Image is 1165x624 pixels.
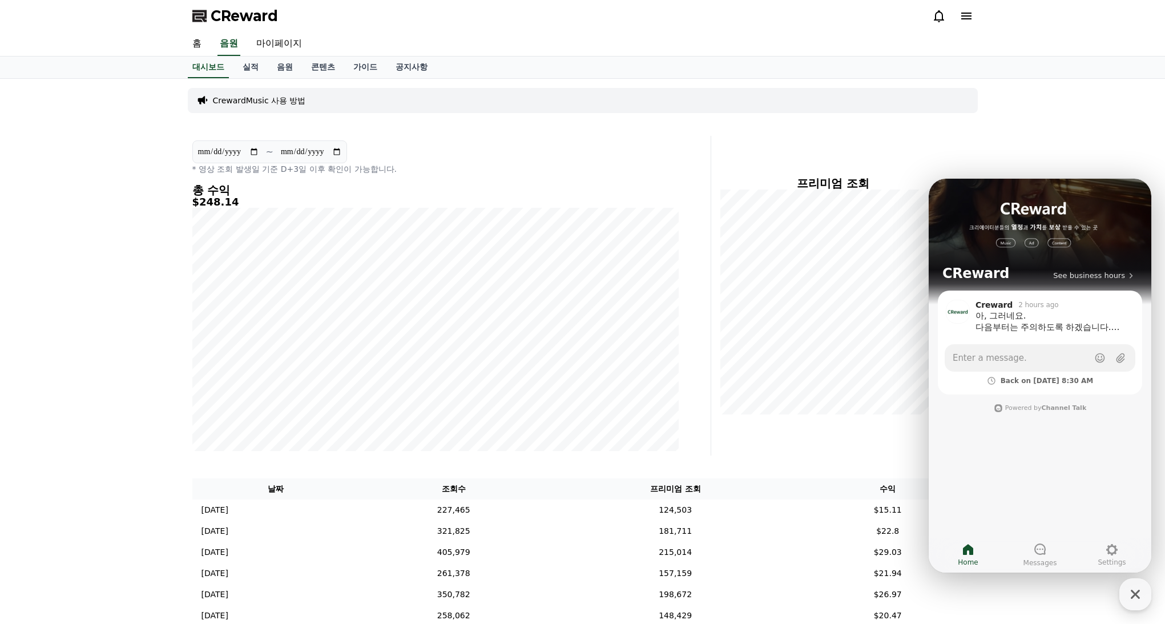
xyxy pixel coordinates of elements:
span: CReward [211,7,278,25]
th: 수익 [803,478,973,500]
iframe: Channel chat [929,179,1151,573]
td: 198,672 [548,584,803,605]
p: * 영상 조회 발생일 기준 D+3일 이후 확인이 가능합니다. [192,163,679,175]
th: 날짜 [192,478,360,500]
td: 321,825 [359,521,548,542]
td: $29.03 [803,542,973,563]
td: $22.8 [803,521,973,542]
td: 261,378 [359,563,548,584]
a: 가이드 [344,57,386,78]
a: 마이페이지 [247,32,311,56]
td: 124,503 [548,500,803,521]
td: 181,711 [548,521,803,542]
a: CReward [192,7,278,25]
h5: $248.14 [192,196,679,208]
p: [DATE] [201,589,228,601]
td: 227,465 [359,500,548,521]
a: 음원 [217,32,240,56]
td: $21.94 [803,563,973,584]
a: 대시보드 [188,57,229,78]
p: ~ [266,145,273,159]
h4: 프리미엄 조회 [720,177,946,190]
p: [DATE] [201,525,228,537]
a: 홈 [183,32,211,56]
td: 215,014 [548,542,803,563]
p: [DATE] [201,567,228,579]
h4: 총 수익 [192,184,679,196]
td: 350,782 [359,584,548,605]
p: [DATE] [201,546,228,558]
a: 공지사항 [386,57,437,78]
th: 조회수 [359,478,548,500]
a: CrewardMusic 사용 방법 [213,95,306,106]
p: [DATE] [201,504,228,516]
td: $26.97 [803,584,973,605]
p: [DATE] [201,610,228,622]
td: 405,979 [359,542,548,563]
td: $15.11 [803,500,973,521]
a: 음원 [268,57,302,78]
td: 157,159 [548,563,803,584]
a: 콘텐츠 [302,57,344,78]
a: 실적 [233,57,268,78]
th: 프리미엄 조회 [548,478,803,500]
